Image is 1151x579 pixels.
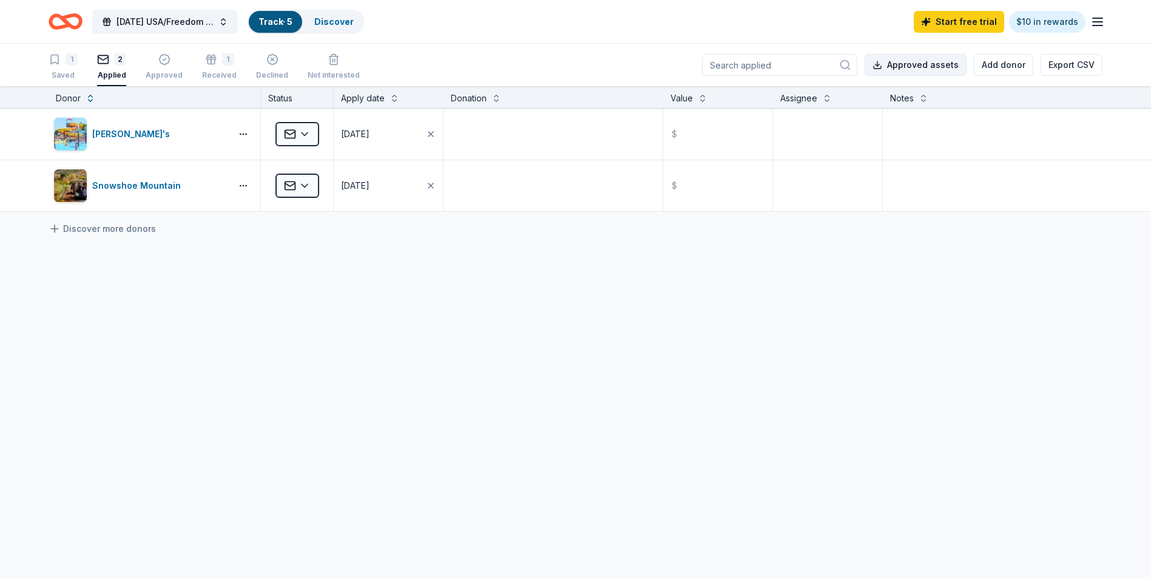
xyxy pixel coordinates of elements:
a: Discover [314,16,354,27]
input: Search applied [702,54,857,76]
div: Assignee [780,91,817,106]
button: 1Saved [49,49,78,86]
img: Image for Snowshoe Mountain [54,169,87,202]
div: Applied [97,64,126,73]
div: Declined [256,64,288,73]
div: [DATE] [341,178,370,193]
button: [DATE] [334,109,443,160]
button: Image for JayDee's[PERSON_NAME]'s [53,117,226,151]
div: Apply date [341,91,385,106]
a: Start free trial [914,11,1004,33]
a: Discover more donors [49,222,156,236]
a: Track· 5 [258,16,292,27]
div: 2 [114,47,126,59]
div: 1 [222,47,234,59]
button: Not interested [308,49,360,86]
div: Status [261,86,334,108]
button: 2Applied [97,49,126,86]
div: Not interested [308,70,360,80]
div: 1 [66,53,78,66]
button: 1Received [202,49,237,86]
button: Declined [256,49,288,86]
a: $10 in rewards [1009,11,1085,33]
div: [PERSON_NAME]'s [92,127,175,141]
button: Approved assets [865,54,967,76]
div: [DATE] [341,127,370,141]
button: Image for Snowshoe MountainSnowshoe Mountain [53,169,226,203]
div: Donor [56,91,81,106]
div: Approved [146,70,183,80]
div: Snowshoe Mountain [92,178,186,193]
img: Image for JayDee's [54,118,87,151]
button: [DATE] [334,160,443,211]
div: Donation [451,91,487,106]
button: Add donor [974,54,1033,76]
div: Received [202,64,237,73]
div: Notes [890,91,914,106]
div: Value [670,91,693,106]
button: Export CSV [1041,54,1102,76]
button: Track· 5Discover [248,10,365,34]
button: Approved [146,49,183,86]
button: [DATE] USA/Freedom Day at Tuscarora Dental 2025 [92,10,238,34]
a: Home [49,7,83,36]
div: Saved [49,70,78,80]
span: [DATE] USA/Freedom Day at Tuscarora Dental 2025 [116,15,214,29]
